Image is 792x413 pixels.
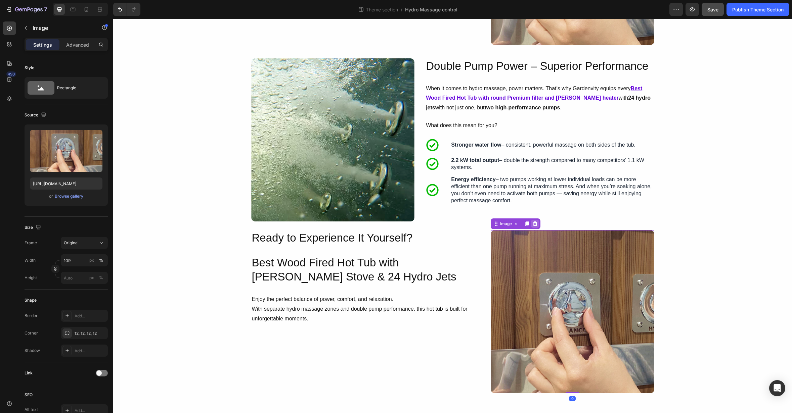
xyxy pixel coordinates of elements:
span: or [49,192,53,200]
button: % [88,274,96,282]
div: Rich Text Editor. Editing area: main [337,138,541,153]
div: 0 [456,377,463,382]
p: Double Pump Power – Superior Performance [313,40,540,55]
div: Shape [25,297,37,303]
div: px [89,257,94,263]
button: Publish Theme Section [727,3,789,16]
div: Border [25,313,38,319]
div: px [89,275,94,281]
div: SEO [25,392,33,398]
button: Original [61,237,108,249]
iframe: Design area [113,19,792,413]
div: Add... [75,313,106,319]
span: Hydro Massage control [405,6,457,13]
p: Ready to Experience It Yourself? [139,212,366,226]
label: Frame [25,240,37,246]
div: Link [25,370,33,376]
p: – two pumps working at lower individual loads can be more efficient than one pump running at maxi... [338,157,540,185]
p: Enjoy the perfect balance of power, comfort, and relaxation. With separate hydro massage zones an... [139,276,366,305]
p: Best Wood Fired Hot Tub with [PERSON_NAME] Stove & 24 Hydro Jets [139,237,366,266]
h2: Rich Text Editor. Editing area: main [138,211,367,227]
p: – consistent, powerful massage on both sides of the tub. [338,123,522,130]
button: 7 [3,3,50,16]
div: Style [25,65,34,71]
img: preview-image [30,130,102,172]
div: Rich Text Editor. Editing area: main [312,64,541,95]
strong: Stronger water flow [338,123,388,129]
div: Rich Text Editor. Editing area: main [138,275,367,305]
p: 7 [44,5,47,13]
span: / [401,6,402,13]
p: Image [33,24,90,32]
div: 12, 12, 12, 12 [75,330,106,337]
button: px [97,274,105,282]
span: Theme section [364,6,399,13]
div: Source [25,111,48,120]
div: % [99,275,103,281]
p: What does this mean for you? [313,102,540,112]
label: Height [25,275,37,281]
div: Open Intercom Messenger [769,380,785,396]
button: % [88,256,96,264]
div: Shadow [25,348,40,354]
p: Advanced [66,41,89,48]
input: https://example.com/image.jpg [30,177,102,190]
div: Size [25,223,42,232]
p: Settings [33,41,52,48]
p: When it comes to hydro massage, power matters. That’s why Gardenvity equips every with with not j... [313,65,540,94]
div: Image [386,202,400,208]
div: 450 [6,71,16,77]
label: Width [25,257,36,263]
div: % [99,257,103,263]
button: px [97,256,105,264]
strong: 2.2 kW total output [338,139,386,144]
span: Original [64,240,79,246]
input: px% [61,254,108,266]
span: Save [707,7,718,12]
div: Undo/Redo [113,3,140,16]
input: px% [61,272,108,284]
div: Add... [75,348,106,354]
h2: Rich Text Editor. Editing area: main [138,236,367,266]
img: gempages_544226901498004574-4685471e-33f9-40b9-bb17-a09daa557f7b.jpg [138,40,302,203]
div: Browse gallery [55,193,83,199]
div: Corner [25,330,38,336]
strong: 24 hydro jets [313,76,537,92]
img: gempages_544226901498004574-b85c6557-5dd4-4f7d-b3c1-a2700734c6b9.jpg [378,211,541,375]
div: Rectangle [57,80,98,96]
strong: Energy efficiency [338,158,383,163]
h2: Rich Text Editor. Editing area: main [312,40,541,55]
strong: two high-performance pumps [371,86,447,92]
p: – double the strength compared to many competitors’ 1.1 kW systems. [338,138,540,152]
button: Browse gallery [54,193,84,200]
div: Publish Theme Section [732,6,784,13]
button: Save [702,3,724,16]
div: Alt text [25,407,38,413]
